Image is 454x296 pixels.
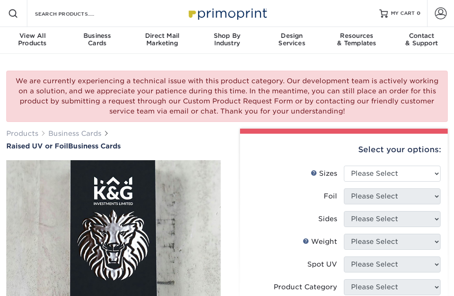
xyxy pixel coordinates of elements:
[195,27,259,54] a: Shop ByIndustry
[48,129,101,137] a: Business Cards
[311,169,337,179] div: Sizes
[318,214,337,224] div: Sides
[303,237,337,247] div: Weight
[6,142,68,150] span: Raised UV or Foil
[65,32,129,47] div: Cards
[274,282,337,292] div: Product Category
[259,27,324,54] a: DesignServices
[259,32,324,47] div: Services
[324,32,389,47] div: & Templates
[389,32,454,47] div: & Support
[130,32,195,40] span: Direct Mail
[259,32,324,40] span: Design
[130,27,195,54] a: Direct MailMarketing
[247,134,441,166] div: Select your options:
[6,71,448,122] div: We are currently experiencing a technical issue with this product category. Our development team ...
[65,32,129,40] span: Business
[307,259,337,270] div: Spot UV
[6,129,38,137] a: Products
[6,142,221,150] a: Raised UV or FoilBusiness Cards
[65,27,129,54] a: BusinessCards
[195,32,259,40] span: Shop By
[34,8,116,18] input: SEARCH PRODUCTS.....
[324,27,389,54] a: Resources& Templates
[324,191,337,201] div: Foil
[389,32,454,40] span: Contact
[324,32,389,40] span: Resources
[130,32,195,47] div: Marketing
[391,10,415,17] span: MY CART
[417,11,420,16] span: 0
[6,142,221,150] h1: Business Cards
[389,27,454,54] a: Contact& Support
[185,4,269,22] img: Primoprint
[195,32,259,47] div: Industry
